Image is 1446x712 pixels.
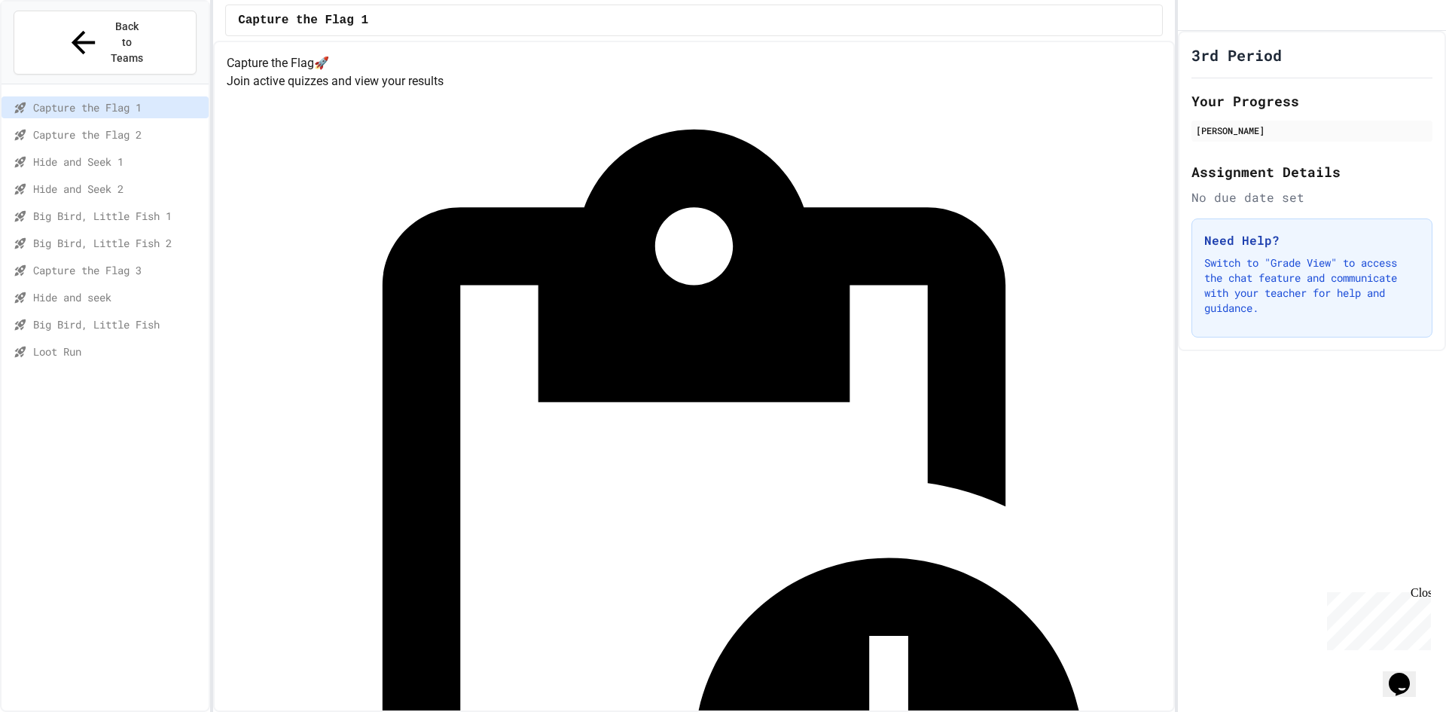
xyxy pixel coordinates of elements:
h1: 3rd Period [1191,44,1282,66]
span: Big Bird, Little Fish [33,316,203,332]
h2: Your Progress [1191,90,1432,112]
div: Chat with us now!Close [6,6,104,96]
span: Loot Run [33,344,203,359]
span: Big Bird, Little Fish 2 [33,235,203,251]
p: Join active quizzes and view your results [227,72,1161,90]
iframe: chat widget [1321,586,1431,650]
span: Back to Teams [110,19,145,66]
h2: Assignment Details [1191,161,1432,182]
p: Switch to "Grade View" to access the chat feature and communicate with your teacher for help and ... [1204,255,1420,316]
span: Capture the Flag 2 [33,127,203,142]
h3: Need Help? [1204,231,1420,249]
button: Back to Teams [14,11,197,75]
span: Hide and Seek 1 [33,154,203,170]
div: [PERSON_NAME] [1196,124,1428,137]
span: Capture the Flag 3 [33,262,203,278]
span: Big Bird, Little Fish 1 [33,208,203,224]
iframe: chat widget [1383,652,1431,697]
span: Capture the Flag 1 [238,11,368,29]
span: Hide and seek [33,289,203,305]
div: No due date set [1191,188,1432,206]
span: Capture the Flag 1 [33,99,203,115]
h4: Capture the Flag 🚀 [227,54,1161,72]
span: Hide and Seek 2 [33,181,203,197]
